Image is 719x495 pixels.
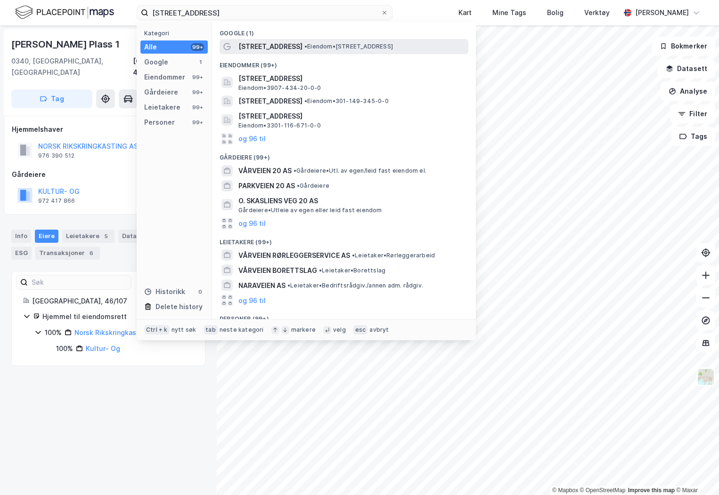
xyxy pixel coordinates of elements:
[191,73,204,81] div: 99+
[238,73,465,84] span: [STREET_ADDRESS]
[74,328,160,336] a: Norsk Rikskringkasting AS
[204,325,218,335] div: tab
[238,165,292,176] span: VÅRVEIEN 20 AS
[38,197,75,205] div: 972 417 866
[144,72,185,83] div: Eiendommer
[144,102,180,113] div: Leietakere
[304,43,307,50] span: •
[101,232,111,241] div: 5
[635,7,689,18] div: [PERSON_NAME]
[238,41,302,52] span: [STREET_ADDRESS]
[86,344,120,352] a: Kultur- Og
[304,43,393,50] span: Eiendom • [STREET_ADDRESS]
[45,327,62,338] div: 100%
[38,152,74,160] div: 976 390 512
[238,207,382,214] span: Gårdeiere • Utleie av egen eller leid fast eiendom
[87,248,96,258] div: 6
[11,56,133,78] div: 0340, [GEOGRAPHIC_DATA], [GEOGRAPHIC_DATA]
[297,182,329,190] span: Gårdeiere
[304,97,307,104] span: •
[628,487,675,494] a: Improve this map
[547,7,564,18] div: Bolig
[304,97,389,105] span: Eiendom • 301-149-345-0-0
[212,22,476,39] div: Google (1)
[191,119,204,126] div: 99+
[28,275,131,289] input: Søk
[287,282,423,289] span: Leietaker • Bedriftsrådgiv./annen adm. rådgiv.
[191,43,204,51] div: 99+
[353,325,368,335] div: esc
[672,450,719,495] iframe: Chat Widget
[191,104,204,111] div: 99+
[118,230,165,243] div: Datasett
[11,247,32,260] div: ESG
[238,250,350,261] span: VÅRVEIEN RØRLEGGERSERVICE AS
[144,41,157,53] div: Alle
[32,295,194,307] div: [GEOGRAPHIC_DATA], 46/107
[672,450,719,495] div: Kontrollprogram for chat
[352,252,355,259] span: •
[12,124,205,135] div: Hjemmelshaver
[458,7,472,18] div: Kart
[671,127,715,146] button: Tags
[144,117,175,128] div: Personer
[56,343,73,354] div: 100%
[148,6,381,20] input: Søk på adresse, matrikkel, gårdeiere, leietakere eller personer
[352,252,435,259] span: Leietaker • Rørleggerarbeid
[15,4,114,21] img: logo.f888ab2527a4732fd821a326f86c7f29.svg
[294,167,426,175] span: Gårdeiere • Utl. av egen/leid fast eiendom el.
[658,59,715,78] button: Datasett
[291,326,316,334] div: markere
[11,89,92,108] button: Tag
[144,56,168,68] div: Google
[11,37,122,52] div: [PERSON_NAME] Plass 1
[238,265,317,276] span: VÅRVEIEN BORETTSLAG
[670,104,715,123] button: Filter
[238,195,465,207] span: O. SKASLIENS VEG 20 AS
[319,267,322,274] span: •
[35,230,58,243] div: Eiere
[212,146,476,163] div: Gårdeiere (99+)
[155,301,203,312] div: Delete history
[144,87,178,98] div: Gårdeiere
[144,286,185,297] div: Historikk
[333,326,346,334] div: velg
[297,182,300,189] span: •
[212,54,476,71] div: Eiendommer (99+)
[196,58,204,66] div: 1
[238,218,266,229] button: og 96 til
[238,96,302,107] span: [STREET_ADDRESS]
[196,288,204,295] div: 0
[238,295,266,306] button: og 96 til
[238,133,266,144] button: og 96 til
[238,180,295,192] span: PARKVEIEN 20 AS
[133,56,205,78] div: [GEOGRAPHIC_DATA], 46/107
[319,267,385,274] span: Leietaker • Borettslag
[697,368,715,386] img: Z
[584,7,610,18] div: Verktøy
[652,37,715,56] button: Bokmerker
[11,230,31,243] div: Info
[552,487,578,494] a: Mapbox
[35,247,100,260] div: Transaksjoner
[238,84,321,92] span: Eiendom • 3907-434-20-0-0
[294,167,296,174] span: •
[62,230,114,243] div: Leietakere
[42,311,194,322] div: Hjemmel til eiendomsrett
[12,169,205,180] div: Gårdeiere
[220,326,264,334] div: neste kategori
[238,122,321,129] span: Eiendom • 3301-116-671-0-0
[661,82,715,101] button: Analyse
[144,30,208,37] div: Kategori
[212,231,476,248] div: Leietakere (99+)
[492,7,526,18] div: Mine Tags
[238,111,465,122] span: [STREET_ADDRESS]
[212,308,476,325] div: Personer (99+)
[238,280,286,291] span: NARAVEIEN AS
[172,326,196,334] div: nytt søk
[191,88,204,96] div: 99+
[580,487,626,494] a: OpenStreetMap
[369,326,389,334] div: avbryt
[287,282,290,289] span: •
[144,325,170,335] div: Ctrl + k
